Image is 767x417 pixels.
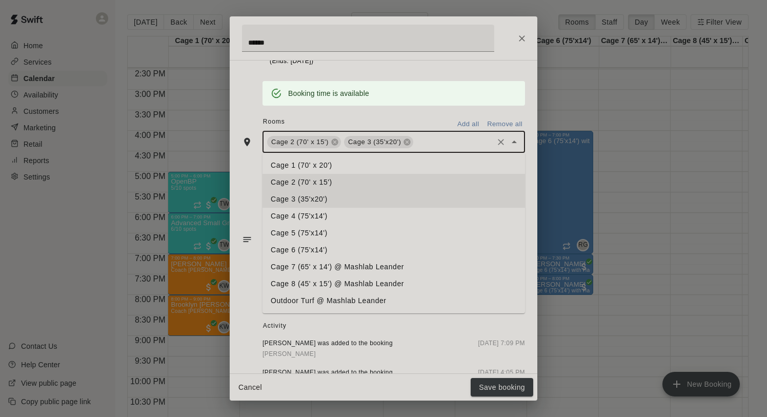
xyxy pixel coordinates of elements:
button: Clear [494,135,508,149]
span: [PERSON_NAME] [263,350,316,358]
a: [PERSON_NAME] [263,349,393,360]
div: Cage 2 (70' x 15') [267,136,341,148]
p: (Ends: [DATE]) [270,56,358,67]
li: Cage 2 (70' x 15') [263,174,525,191]
span: [DATE] 7:09 PM [478,339,525,360]
li: Cage 7 (65' x 14') @ Mashlab Leander [263,259,525,275]
li: Outdoor Turf @ Mashlab Leander [263,292,525,309]
span: Activity [263,318,525,334]
svg: Rooms [242,137,252,147]
div: Booking time is available [288,84,369,103]
span: [PERSON_NAME] was added to the booking [263,368,393,378]
span: Rooms [263,118,285,125]
button: Close [507,135,521,149]
button: Close [513,29,531,48]
button: Add all [452,116,485,132]
li: Cage 5 (75'x14') [263,225,525,242]
li: Cage 8 (45' x 15') @ Mashlab Leander [263,275,525,292]
button: Cancel [234,378,267,397]
li: Cage 4 (75'x14') [263,208,525,225]
span: [PERSON_NAME] was added to the booking [263,339,393,349]
div: Cage 3 (35'x20') [344,136,414,148]
li: Cage 3 (35'x20') [263,191,525,208]
li: Cage 1 (70' x 20') [263,157,525,174]
span: [DATE] 4:05 PM [478,368,525,389]
svg: Notes [242,234,252,245]
li: Cage 6 (75'x14') [263,242,525,259]
span: Cage 3 (35'x20') [344,137,406,147]
span: Cage 2 (70' x 15') [267,137,333,147]
button: Save booking [471,378,533,397]
button: Remove all [485,116,525,132]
